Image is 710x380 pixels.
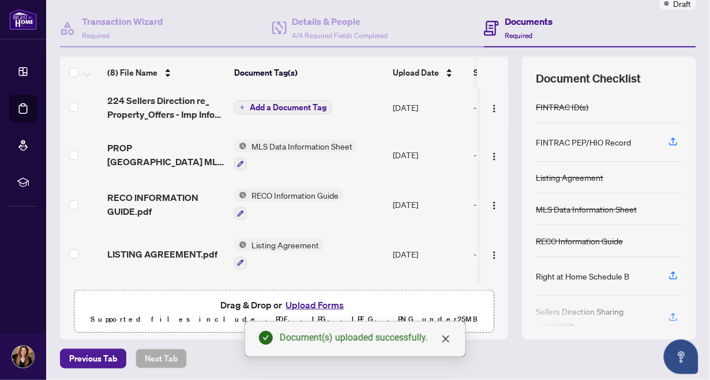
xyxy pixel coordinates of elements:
div: FINTRAC PEP/HIO Record [536,136,631,148]
button: Status IconListing Agreement [234,239,324,270]
span: (8) File Name [107,66,157,79]
a: Close [439,333,452,345]
button: Logo [485,98,504,117]
div: - [474,248,562,260]
div: - [474,148,562,161]
button: Logo [485,195,504,214]
td: [DATE] [388,229,469,279]
span: 224 Sellers Direction re_ Property_Offers - Imp Info for Seller Ack - PropTx-OREA_[DATE] 17_01_09... [107,94,225,121]
button: Status IconMLS Data Information Sheet [234,140,357,171]
img: Status Icon [234,239,247,251]
span: RECO Information Guide [247,189,343,202]
div: MLS Data Information Sheet [536,203,637,215]
div: RECO Information Guide [536,234,623,247]
span: Drag & Drop orUpload FormsSupported files include .PDF, .JPG, .JPEG, .PNG under25MB [74,290,494,333]
div: FINTRAC ID(s) [536,100,588,113]
span: LISTING AGREEMENT.pdf [107,247,217,261]
span: Status [474,66,497,79]
span: PROP [GEOGRAPHIC_DATA] MLS DATA INPUT.pdf [107,141,225,169]
span: Drag & Drop or [221,297,348,312]
span: check-circle [259,331,273,345]
span: Previous Tab [69,349,117,368]
span: Document Checklist [536,70,641,87]
button: Add a Document Tag [234,100,332,114]
button: Open asap [664,340,698,374]
div: Right at Home Schedule B [536,270,629,282]
button: Previous Tab [60,349,126,368]
img: Status Icon [234,140,247,152]
span: Required [505,31,532,40]
button: Logo [485,245,504,263]
button: Upload Forms [283,297,348,312]
img: logo [9,9,37,30]
span: plus [239,105,245,110]
img: Logo [490,104,499,113]
img: Logo [490,152,499,161]
span: Listing Agreement [247,239,324,251]
h4: Transaction Wizard [82,14,163,28]
td: [DATE] [388,131,469,180]
h4: Details & People [292,14,388,28]
p: Supported files include .PDF, .JPG, .JPEG, .PNG under 25 MB [81,312,487,326]
span: close [441,334,450,344]
img: Status Icon [234,189,247,202]
img: Profile Icon [12,346,34,368]
td: [DATE] [388,180,469,229]
span: Upload Date [393,66,439,79]
button: Add a Document Tag [234,100,332,115]
span: 4/4 Required Fields Completed [292,31,388,40]
span: Required [82,31,110,40]
img: Logo [490,201,499,210]
div: - [474,198,562,211]
th: Document Tag(s) [230,57,388,89]
img: Logo [490,251,499,260]
div: - [474,101,562,114]
td: [DATE] [388,84,469,131]
button: Next Tab [136,349,187,368]
span: RECO INFORMATION GUIDE.pdf [107,191,225,218]
button: Logo [485,146,504,164]
div: Listing Agreement [536,171,603,184]
span: Add a Document Tag [250,103,326,111]
th: Upload Date [388,57,469,89]
h4: Documents [505,14,553,28]
th: Status [469,57,567,89]
div: Document(s) uploaded successfully. [280,331,452,345]
span: MLS Data Information Sheet [247,140,357,152]
div: Sellers Direction Sharing Substance [536,305,655,330]
th: (8) File Name [103,57,230,89]
td: [DATE] [388,279,469,329]
button: Status IconRECO Information Guide [234,189,343,220]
